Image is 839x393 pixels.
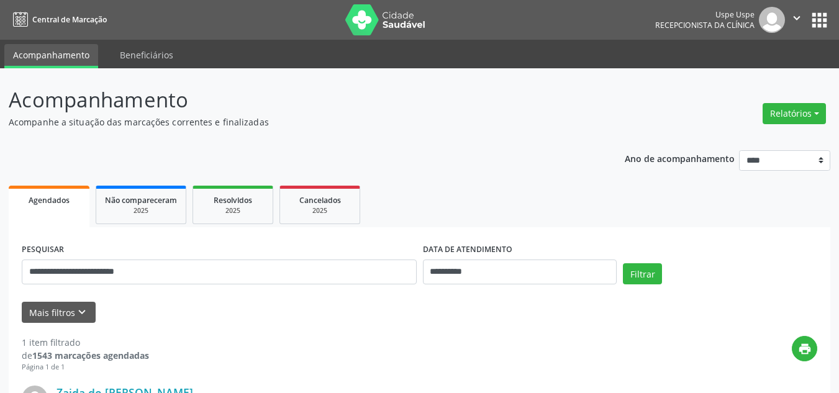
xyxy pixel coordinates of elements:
[214,195,252,206] span: Resolvidos
[29,195,70,206] span: Agendados
[32,350,149,361] strong: 1543 marcações agendadas
[75,305,89,319] i: keyboard_arrow_down
[111,44,182,66] a: Beneficiários
[655,9,755,20] div: Uspe Uspe
[809,9,830,31] button: apps
[4,44,98,68] a: Acompanhamento
[785,7,809,33] button: 
[202,206,264,215] div: 2025
[289,206,351,215] div: 2025
[623,263,662,284] button: Filtrar
[22,240,64,260] label: PESQUISAR
[32,14,107,25] span: Central de Marcação
[625,150,735,166] p: Ano de acompanhamento
[763,103,826,124] button: Relatórios
[423,240,512,260] label: DATA DE ATENDIMENTO
[798,342,812,356] i: print
[105,195,177,206] span: Não compareceram
[22,349,149,362] div: de
[9,9,107,30] a: Central de Marcação
[105,206,177,215] div: 2025
[759,7,785,33] img: img
[9,84,584,115] p: Acompanhamento
[9,115,584,129] p: Acompanhe a situação das marcações correntes e finalizadas
[792,336,817,361] button: print
[299,195,341,206] span: Cancelados
[22,336,149,349] div: 1 item filtrado
[22,362,149,373] div: Página 1 de 1
[655,20,755,30] span: Recepcionista da clínica
[22,302,96,323] button: Mais filtroskeyboard_arrow_down
[790,11,804,25] i: 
